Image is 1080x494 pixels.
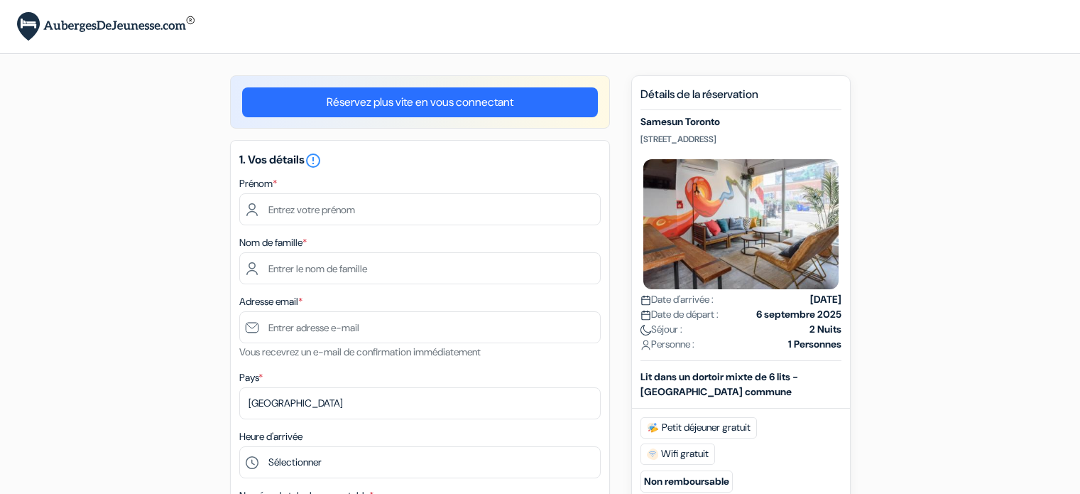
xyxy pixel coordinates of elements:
small: Non remboursable [640,471,733,493]
img: free_breakfast.svg [647,422,659,434]
input: Entrer adresse e-mail [239,311,601,343]
strong: 6 septembre 2025 [756,307,841,322]
i: error_outline [305,152,322,169]
a: error_outline [305,152,322,167]
span: Petit déjeuner gratuit [640,417,757,439]
b: Lit dans un dortoir mixte de 6 lits - [GEOGRAPHIC_DATA] commune [640,370,798,398]
img: moon.svg [640,325,651,335]
span: Date d'arrivée : [640,292,714,307]
strong: 1 Personnes [788,337,841,352]
p: [STREET_ADDRESS] [640,134,841,145]
label: Heure d'arrivée [239,429,302,444]
label: Pays [239,370,263,385]
span: Personne : [640,337,694,352]
img: free_wifi.svg [647,449,658,460]
img: calendar.svg [640,295,651,306]
h5: Samesun Toronto [640,116,841,128]
input: Entrez votre prénom [239,193,601,225]
input: Entrer le nom de famille [239,252,601,284]
label: Prénom [239,176,277,191]
a: Réservez plus vite en vous connectant [242,87,598,117]
strong: [DATE] [810,292,841,307]
img: calendar.svg [640,310,651,321]
span: Wifi gratuit [640,444,715,465]
h5: Détails de la réservation [640,87,841,110]
img: user_icon.svg [640,340,651,350]
label: Nom de famille [239,235,307,250]
small: Vous recevrez un e-mail de confirmation immédiatement [239,345,481,358]
img: AubergesDeJeunesse.com [17,12,195,41]
label: Adresse email [239,294,302,309]
span: Séjour : [640,322,682,337]
span: Date de départ : [640,307,719,322]
h5: 1. Vos détails [239,152,601,169]
strong: 2 Nuits [809,322,841,337]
